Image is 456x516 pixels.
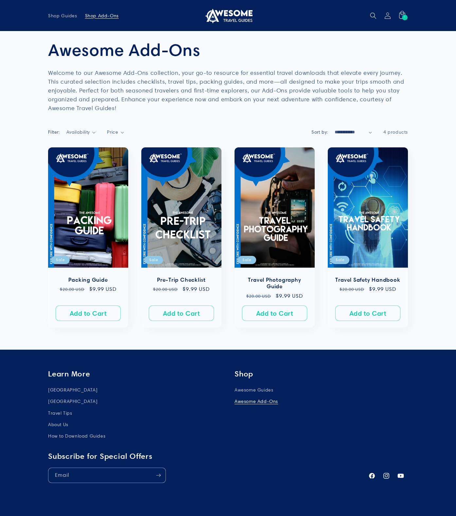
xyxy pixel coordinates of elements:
button: Add to Cart [149,306,214,321]
span: Shop Add-Ons [85,13,119,19]
a: Packing Guide [55,276,122,283]
a: Awesome Travel Guides [201,5,255,26]
a: Awesome Add-Ons [235,396,278,407]
button: Add to Cart [335,306,400,321]
a: About Us [48,419,68,430]
a: Shop Guides [44,9,81,23]
span: Availability [66,129,90,135]
summary: Availability (0 selected) [66,129,96,136]
a: Travel Tips [48,408,72,419]
a: [GEOGRAPHIC_DATA] [48,396,97,407]
span: 1 [404,15,406,20]
a: Travel Safety Handbook [334,276,401,283]
h2: Learn More [48,369,221,379]
h2: Shop [235,369,408,379]
button: Add to Cart [242,306,307,321]
h1: Awesome Add-Ons [48,39,408,60]
h2: Subscribe for Special Offers [48,452,361,461]
a: [GEOGRAPHIC_DATA] [48,386,97,396]
span: 4 products [383,129,408,135]
a: How to Download Guides [48,430,105,442]
p: Welcome to our Awesome Add-Ons collection, your go-to resource for essential travel downloads tha... [48,68,408,112]
span: Shop Guides [48,13,77,19]
h2: Filter: [48,129,60,136]
button: Add to Cart [56,306,121,321]
span: Price [107,129,118,135]
img: Awesome Travel Guides [203,8,253,24]
button: Subscribe [151,468,166,483]
a: Travel Photography Guide [241,276,308,290]
summary: Price [107,129,124,136]
a: Awesome Guides [235,386,273,396]
a: Pre-Trip Checklist [148,276,215,283]
label: Sort by: [311,129,328,135]
summary: Search [366,8,380,23]
a: Shop Add-Ons [81,9,123,23]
